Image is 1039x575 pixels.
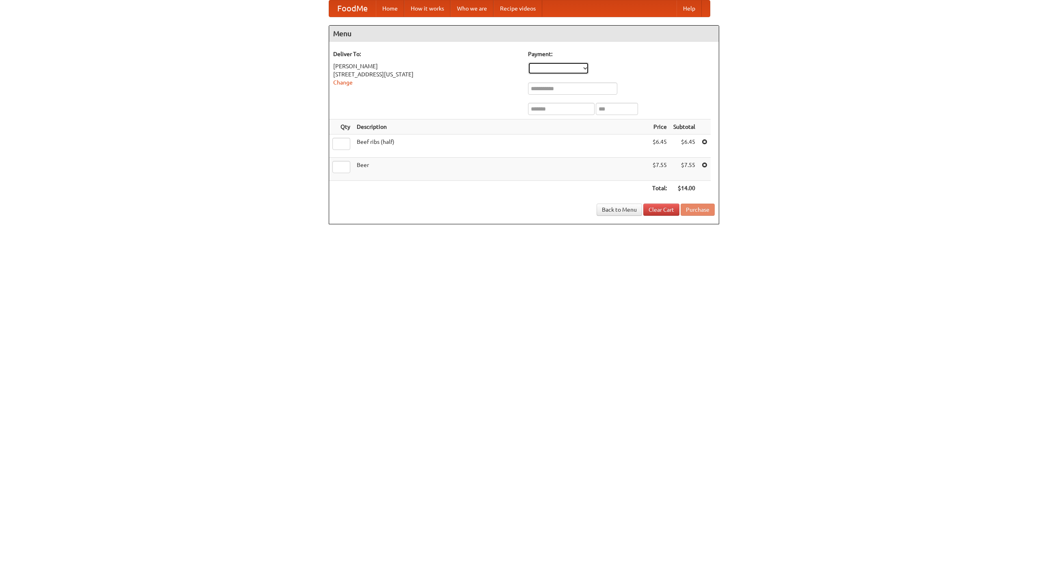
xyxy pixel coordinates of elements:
[333,62,520,70] div: [PERSON_NAME]
[329,0,376,17] a: FoodMe
[528,50,715,58] h5: Payment:
[649,158,670,181] td: $7.55
[649,119,670,135] th: Price
[333,70,520,78] div: [STREET_ADDRESS][US_STATE]
[649,135,670,158] td: $6.45
[333,79,353,86] a: Change
[649,181,670,196] th: Total:
[670,119,698,135] th: Subtotal
[354,135,649,158] td: Beef ribs (half)
[597,204,642,216] a: Back to Menu
[494,0,542,17] a: Recipe videos
[677,0,702,17] a: Help
[376,0,404,17] a: Home
[333,50,520,58] h5: Deliver To:
[329,26,719,42] h4: Menu
[681,204,715,216] button: Purchase
[670,181,698,196] th: $14.00
[354,119,649,135] th: Description
[404,0,451,17] a: How it works
[670,135,698,158] td: $6.45
[670,158,698,181] td: $7.55
[451,0,494,17] a: Who we are
[643,204,679,216] a: Clear Cart
[354,158,649,181] td: Beer
[329,119,354,135] th: Qty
